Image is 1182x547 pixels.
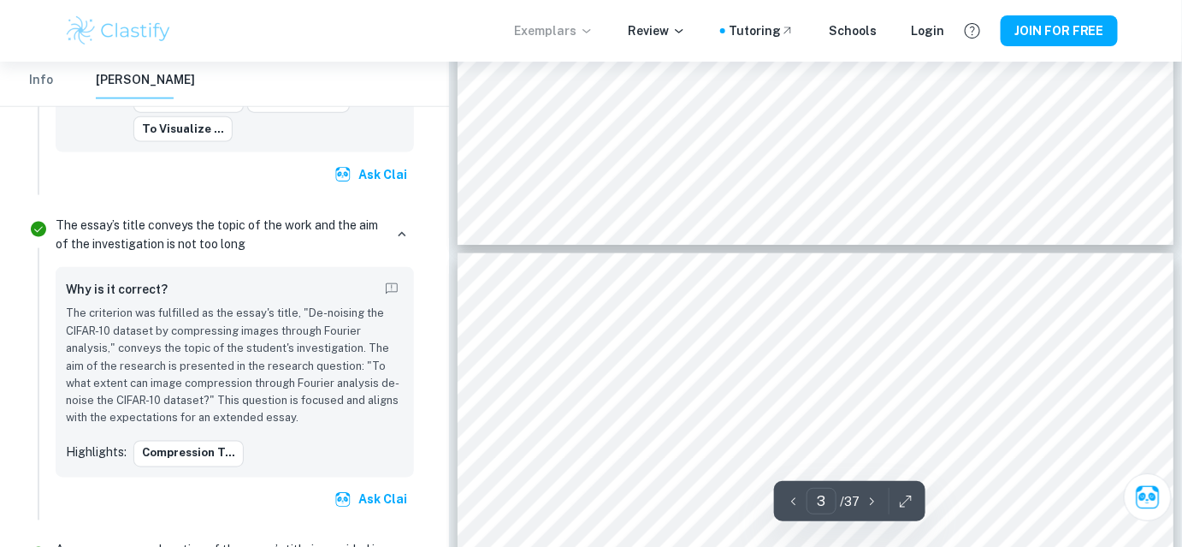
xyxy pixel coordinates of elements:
[514,21,594,40] p: Exemplars
[66,280,168,299] h6: Why is it correct?
[64,14,173,48] img: Clastify logo
[21,62,62,99] button: Info
[28,219,49,240] svg: Correct
[380,277,404,301] button: Report mistake/confusion
[628,21,686,40] p: Review
[911,21,944,40] a: Login
[331,159,414,190] button: Ask Clai
[66,305,404,427] p: The criterion was fulfilled as the essay's title, "De-noising the CIFAR-10 dataset by compressing...
[729,21,795,40] a: Tutoring
[1001,15,1118,46] button: JOIN FOR FREE
[133,441,244,467] button: compression t...
[331,485,414,515] button: Ask Clai
[96,62,195,99] button: [PERSON_NAME]
[829,21,877,40] a: Schools
[66,443,127,462] p: Highlights:
[840,492,860,511] p: / 37
[133,116,233,142] button: To visualize ...
[334,166,352,183] img: clai.svg
[56,216,383,253] p: The essay’s title conveys the topic of the work and the aim of the investigation is not too long
[958,16,987,45] button: Help and Feedback
[334,491,352,508] img: clai.svg
[1124,473,1172,521] button: Ask Clai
